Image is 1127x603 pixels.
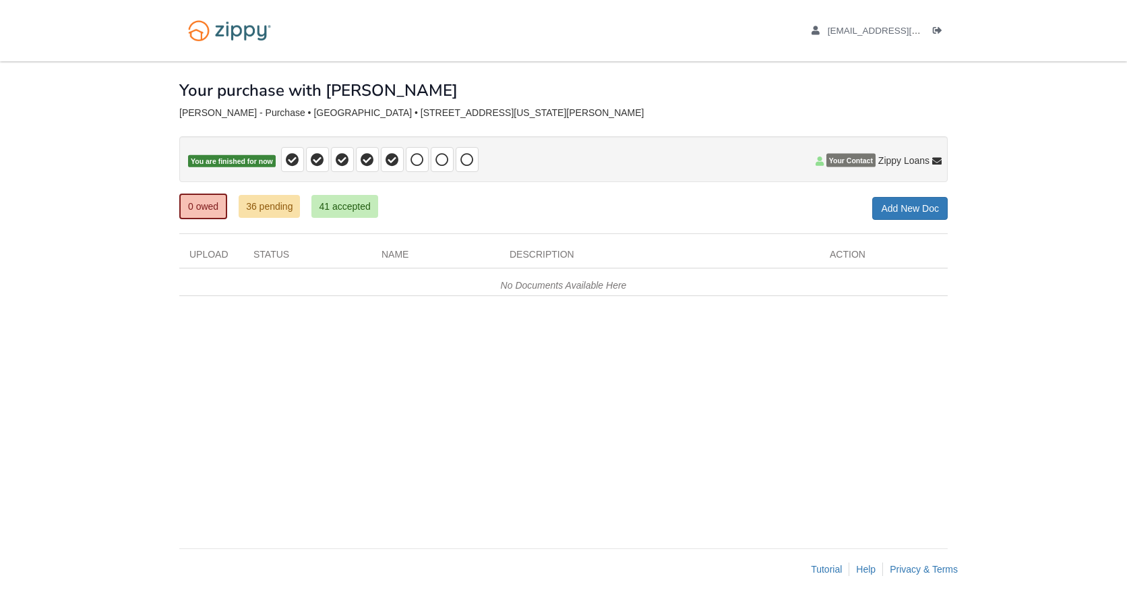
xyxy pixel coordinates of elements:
[311,195,377,218] a: 41 accepted
[890,564,958,575] a: Privacy & Terms
[501,280,627,291] em: No Documents Available Here
[933,26,948,39] a: Log out
[828,26,982,36] span: fer0885@icloud.com
[856,564,876,575] a: Help
[188,155,276,168] span: You are finished for now
[179,248,243,268] div: Upload
[820,248,948,268] div: Action
[371,248,499,268] div: Name
[878,154,930,167] span: Zippy Loans
[179,82,458,99] h1: Your purchase with [PERSON_NAME]
[812,26,982,39] a: edit profile
[872,197,948,220] a: Add New Doc
[811,564,842,575] a: Tutorial
[179,107,948,119] div: [PERSON_NAME] - Purchase • [GEOGRAPHIC_DATA] • [STREET_ADDRESS][US_STATE][PERSON_NAME]
[179,194,227,219] a: 0 owed
[826,154,876,167] span: Your Contact
[239,195,300,218] a: 36 pending
[179,13,280,48] img: Logo
[243,248,371,268] div: Status
[499,248,820,268] div: Description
